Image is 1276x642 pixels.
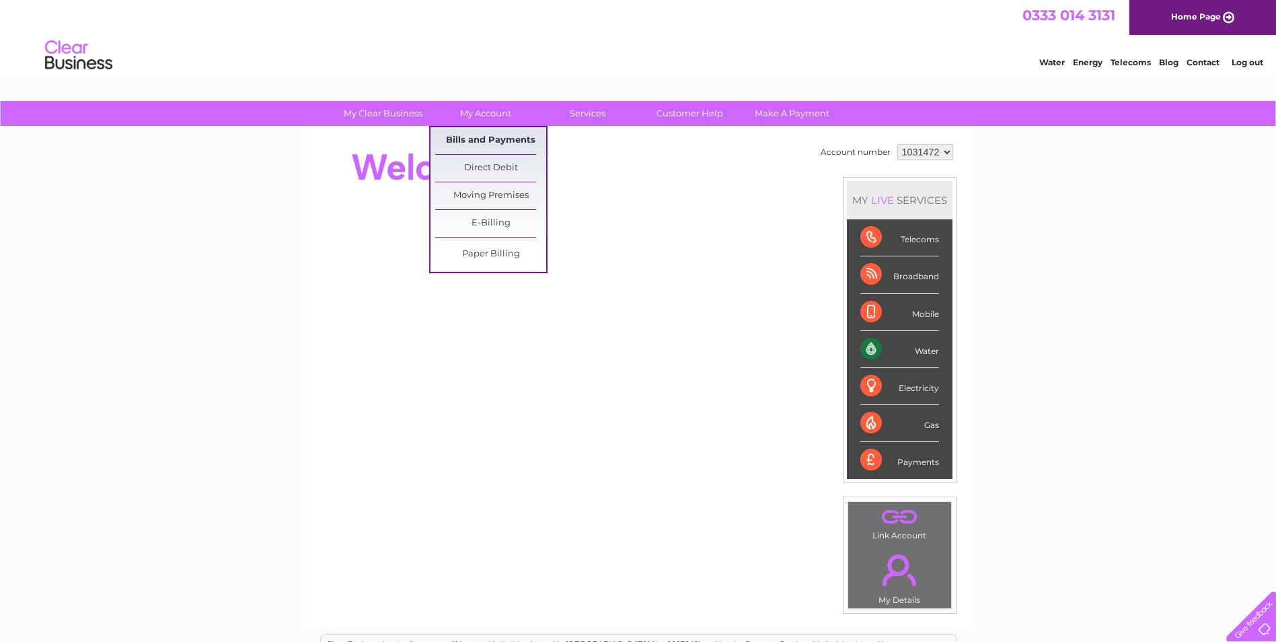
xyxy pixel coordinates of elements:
[321,7,956,65] div: Clear Business is a trading name of Verastar Limited (registered in [GEOGRAPHIC_DATA] No. 3667643...
[532,101,643,126] a: Services
[847,181,952,219] div: MY SERVICES
[435,155,546,182] a: Direct Debit
[848,501,952,544] td: Link Account
[860,294,939,331] div: Mobile
[435,210,546,237] a: E-Billing
[1022,7,1115,24] a: 0333 014 3131
[817,141,894,164] td: Account number
[44,35,113,76] img: logo.png
[435,127,546,154] a: Bills and Payments
[860,219,939,256] div: Telecoms
[860,405,939,442] div: Gas
[1187,57,1219,67] a: Contact
[435,241,546,268] a: Paper Billing
[848,543,952,609] td: My Details
[868,194,897,207] div: LIVE
[1111,57,1151,67] a: Telecoms
[860,256,939,293] div: Broadband
[737,101,848,126] a: Make A Payment
[852,546,948,594] a: .
[328,101,439,126] a: My Clear Business
[634,101,745,126] a: Customer Help
[852,505,948,529] a: .
[860,442,939,478] div: Payments
[1232,57,1263,67] a: Log out
[860,331,939,368] div: Water
[1039,57,1065,67] a: Water
[860,368,939,405] div: Electricity
[1159,57,1178,67] a: Blog
[1073,57,1102,67] a: Energy
[435,182,546,209] a: Moving Premises
[430,101,541,126] a: My Account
